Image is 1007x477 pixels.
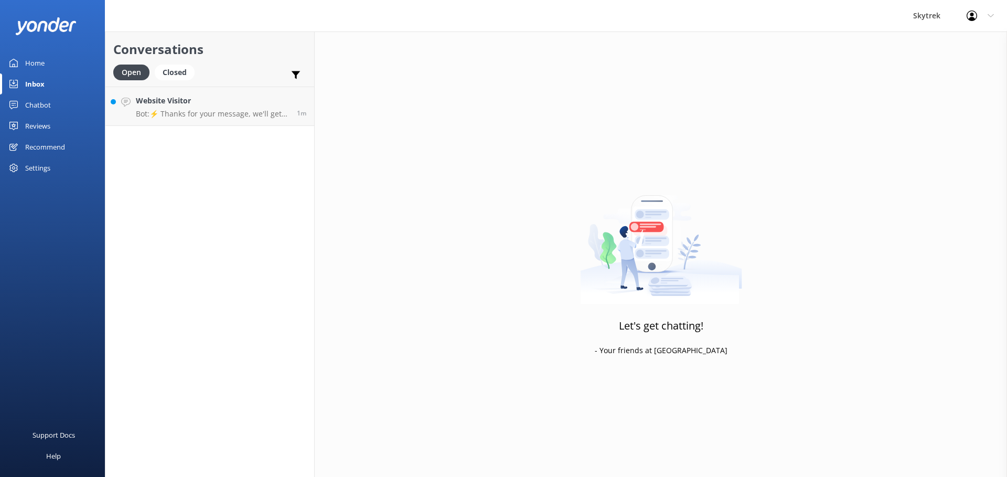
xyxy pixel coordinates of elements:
div: Closed [155,65,195,80]
div: Help [46,446,61,467]
div: Reviews [25,115,50,136]
p: Bot: ⚡ Thanks for your message, we'll get back to you as soon as we can. You're also welcome to k... [136,109,289,119]
a: Website VisitorBot:⚡ Thanks for your message, we'll get back to you as soon as we can. You're als... [105,87,314,126]
img: yonder-white-logo.png [16,17,76,35]
a: Open [113,66,155,78]
h3: Let's get chatting! [619,317,703,334]
div: Support Docs [33,425,75,446]
h2: Conversations [113,39,306,59]
div: Inbox [25,73,45,94]
div: Chatbot [25,94,51,115]
span: 08:57pm 14-Aug-2025 (UTC +12:00) Pacific/Auckland [297,109,306,118]
img: artwork of a man stealing a conversation from at giant smartphone [580,173,742,304]
a: Closed [155,66,200,78]
p: - Your friends at [GEOGRAPHIC_DATA] [595,345,727,356]
h4: Website Visitor [136,95,289,107]
div: Recommend [25,136,65,157]
div: Home [25,52,45,73]
div: Settings [25,157,50,178]
div: Open [113,65,149,80]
